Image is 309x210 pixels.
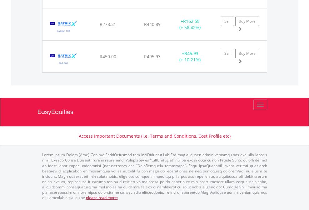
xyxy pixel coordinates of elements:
span: R278.31 [100,21,116,27]
span: R162.58 [183,18,200,24]
span: R495.93 [144,54,161,59]
a: Access Important Documents (i.e. Terms and Conditions, Cost Profile etc) [79,133,231,139]
span: R45.93 [184,50,198,56]
a: Buy More [235,49,259,58]
div: + (+ 10.21%) [171,50,210,63]
div: + (+ 58.42%) [171,18,210,31]
a: Buy More [235,17,259,26]
span: R450.00 [100,54,116,59]
img: EQU.ZA.STX500.png [46,49,82,71]
a: EasyEquities [37,98,272,126]
a: Sell [221,17,234,26]
p: Lorem Ipsum Dolors (Ame) Con a/e SeddOeiusmod tem InciDiduntut Lab Etd mag aliquaen admin veniamq... [42,152,267,200]
span: R440.89 [144,21,161,27]
a: please read more: [86,195,118,200]
img: EQU.ZA.STXNDQ.png [46,16,82,38]
a: Sell [221,49,234,58]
